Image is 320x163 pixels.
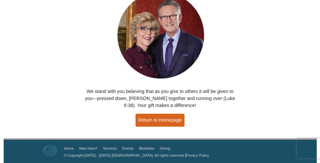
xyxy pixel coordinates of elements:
a: Giving [160,146,170,150]
a: Privacy Policy [186,153,209,157]
a: Services [103,146,117,150]
p: | [61,152,209,159]
img: Eagle Mountain International Church [43,145,57,156]
a: Return to Homepage [135,114,185,127]
a: New Here? [79,146,97,150]
a: Home [64,146,74,150]
a: Ministries [139,146,154,150]
a: Events [122,146,134,150]
a: © Copyright [DATE] - [DATE] [DEMOGRAPHIC_DATA]. All rights reserved. [64,153,185,157]
p: We stand with you believing that as you give to others it will be given to you—pressed down, [PER... [83,88,237,109]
